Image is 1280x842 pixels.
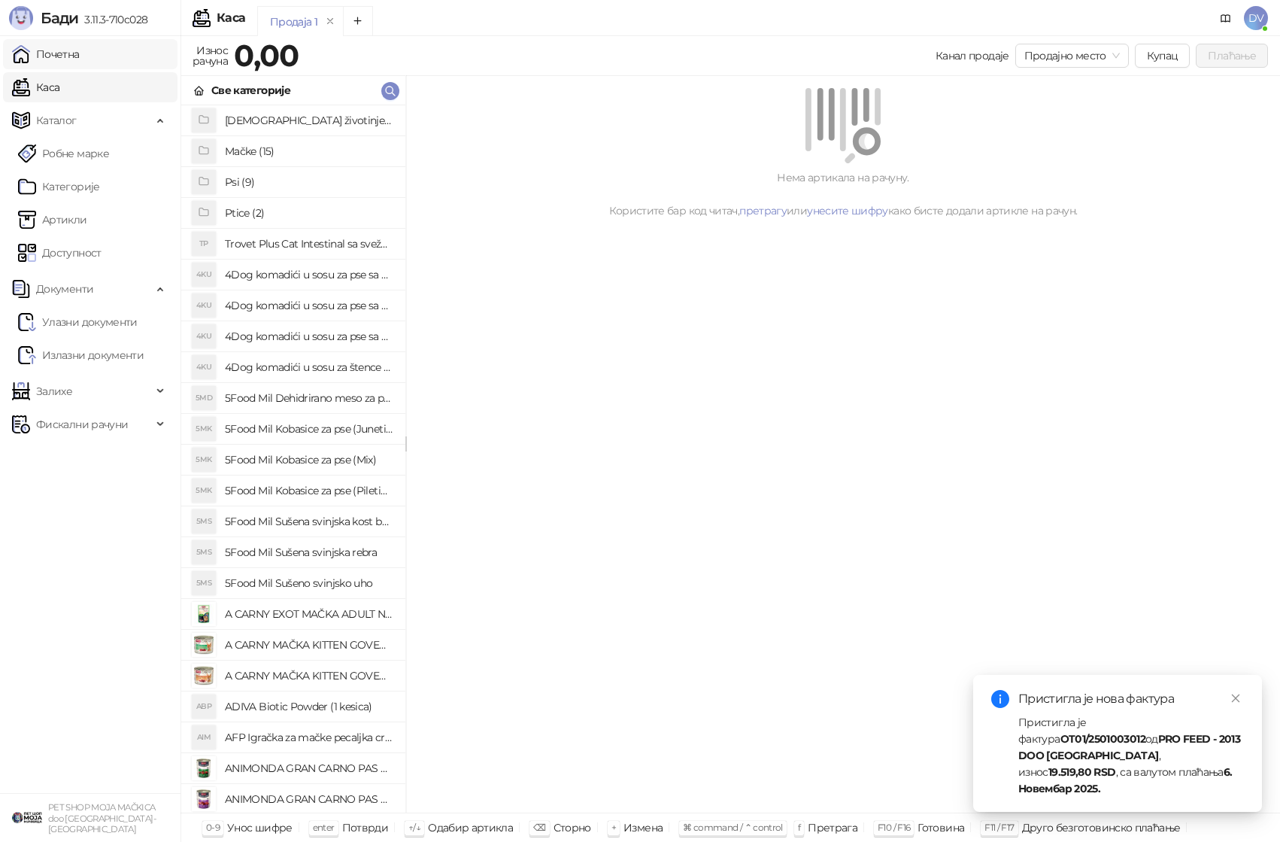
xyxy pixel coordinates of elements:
[225,139,393,163] h4: Mačke (15)
[225,232,393,256] h4: Trovet Plus Cat Intestinal sa svežom ribom (85g)
[192,448,216,472] div: 5MK
[1018,714,1244,797] div: Пристигла је фактура од , износ , са валутом плаћања
[225,571,393,595] h4: 5Food Mil Sušeno svinjsko uho
[878,822,910,833] span: F10 / F16
[533,822,545,833] span: ⌫
[227,818,293,837] div: Унос шифре
[408,822,420,833] span: ↑/↓
[225,170,393,194] h4: Psi (9)
[192,263,216,287] div: 4KU
[225,602,393,626] h4: A CARNY EXOT MAČKA ADULT NOJ 85g
[225,540,393,564] h4: 5Food Mil Sušena svinjska rebra
[225,509,393,533] h4: 5Food Mil Sušena svinjska kost buta
[225,664,393,688] h4: A CARNY MAČKA KITTEN GOVEDINA,TELETINA I PILETINA 200g
[12,803,42,833] img: 64x64-companyLogo-9f44b8df-f022-41eb-b7d6-300ad218de09.png
[225,725,393,749] h4: AFP Igračka za mačke pecaljka crveni čupavac
[225,479,393,503] h4: 5Food Mil Kobasice za pse (Piletina)
[192,695,216,719] div: ABP
[48,802,156,834] small: PET SHOP MOJA MAČKICA doo [GEOGRAPHIC_DATA]-[GEOGRAPHIC_DATA]
[192,664,216,688] img: Slika
[225,417,393,441] h4: 5Food Mil Kobasice za pse (Junetina)
[1214,6,1238,30] a: Документација
[1135,44,1191,68] button: Купац
[234,37,299,74] strong: 0,00
[798,822,800,833] span: f
[225,386,393,410] h4: 5Food Mil Dehidrirano meso za pse
[225,787,393,811] h4: ANIMONDA GRAN CARNO PAS ADULT GOVEDINA I JAGNJETINA 800g
[211,82,290,99] div: Све категорије
[807,204,888,217] a: унесите шифру
[1024,44,1120,67] span: Продајно место
[739,204,787,217] a: претрагу
[192,479,216,503] div: 5MK
[225,633,393,657] h4: A CARNY MAČKA KITTEN GOVEDINA,PILETINA I ZEC 200g
[36,274,93,304] span: Документи
[192,787,216,811] img: Slika
[192,232,216,256] div: TP
[181,105,405,813] div: grid
[18,138,109,169] a: Робне марке
[18,205,87,235] a: ArtikliАртикли
[12,39,80,69] a: Почетна
[18,307,138,337] a: Ulazni dokumentiУлазни документи
[192,417,216,441] div: 5MK
[991,690,1009,708] span: info-circle
[36,105,77,135] span: Каталог
[192,756,216,780] img: Slika
[343,6,373,36] button: Add tab
[936,47,1009,64] div: Канал продаје
[1227,690,1244,707] a: Close
[1018,690,1244,708] div: Пристигла је нова фактура
[36,409,128,439] span: Фискални рачуни
[192,602,216,626] img: Slika
[9,6,33,30] img: Logo
[918,818,964,837] div: Готовина
[1196,44,1268,68] button: Плаћање
[808,818,857,837] div: Претрага
[1048,765,1116,779] strong: 19.519,80 RSD
[78,13,147,26] span: 3.11.3-710c028
[611,822,616,833] span: +
[554,818,591,837] div: Сторно
[192,293,216,318] div: 4KU
[225,263,393,287] h4: 4Dog komadići u sosu za pse sa govedinom (100g)
[623,818,663,837] div: Измена
[12,72,59,102] a: Каса
[1022,818,1181,837] div: Друго безготовинско плаћање
[192,509,216,533] div: 5MS
[192,324,216,348] div: 4KU
[192,571,216,595] div: 5MS
[984,822,1014,833] span: F11 / F17
[192,386,216,410] div: 5MD
[1230,693,1241,704] span: close
[41,9,78,27] span: Бади
[225,695,393,719] h4: ADIVA Biotic Powder (1 kesica)
[225,201,393,225] h4: Ptice (2)
[225,108,393,132] h4: [DEMOGRAPHIC_DATA] životinje (3)
[225,448,393,472] h4: 5Food Mil Kobasice za pse (Mix)
[270,14,317,30] div: Продаја 1
[192,355,216,379] div: 4KU
[18,340,144,370] a: Излазни документи
[313,822,335,833] span: enter
[428,818,513,837] div: Одабир артикла
[18,172,100,202] a: Категорије
[192,540,216,564] div: 5MS
[342,818,389,837] div: Потврди
[206,822,220,833] span: 0-9
[320,15,340,28] button: remove
[192,633,216,657] img: Slika
[1060,732,1145,746] strong: OT01/2501003012
[683,822,783,833] span: ⌘ command / ⌃ control
[424,169,1262,219] div: Нема артикала на рачуну. Користите бар код читач, или како бисте додали артикле на рачун.
[217,12,245,24] div: Каса
[225,355,393,379] h4: 4Dog komadići u sosu za štence sa piletinom (100g)
[1244,6,1268,30] span: DV
[192,725,216,749] div: AIM
[225,293,393,318] h4: 4Dog komadići u sosu za pse sa piletinom (100g)
[225,756,393,780] h4: ANIMONDA GRAN CARNO PAS ADULT GOVEDINA I DIVLJAČ 800g
[225,324,393,348] h4: 4Dog komadići u sosu za pse sa piletinom i govedinom (4x100g)
[190,41,231,71] div: Износ рачуна
[36,376,72,406] span: Залихе
[18,238,102,268] a: Доступност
